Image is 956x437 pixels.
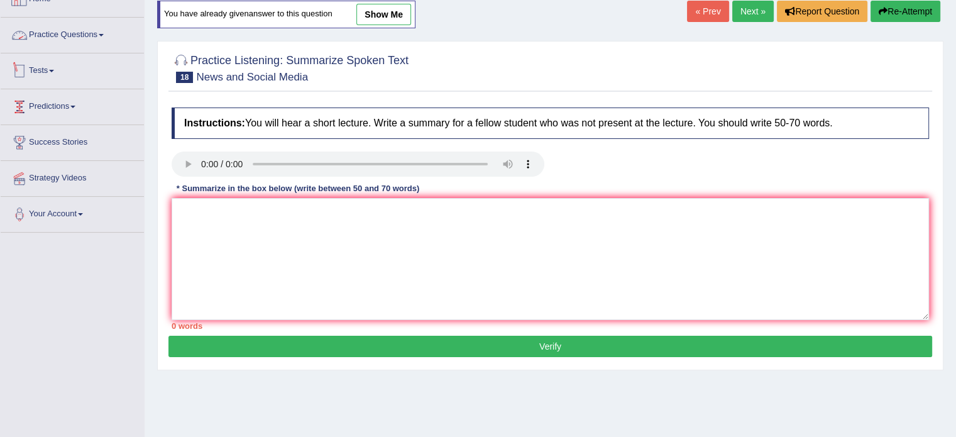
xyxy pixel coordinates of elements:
button: Verify [168,336,932,357]
a: Next » [732,1,774,22]
a: Strategy Videos [1,161,144,192]
a: Practice Questions [1,18,144,49]
a: Your Account [1,197,144,228]
div: You have already given answer to this question [157,1,415,28]
a: Tests [1,53,144,85]
span: 18 [176,72,193,83]
a: show me [356,4,411,25]
div: 0 words [172,320,929,332]
button: Report Question [777,1,867,22]
h2: Practice Listening: Summarize Spoken Text [172,52,409,83]
a: Predictions [1,89,144,121]
h4: You will hear a short lecture. Write a summary for a fellow student who was not present at the le... [172,108,929,139]
a: Success Stories [1,125,144,157]
b: Instructions: [184,118,245,128]
a: « Prev [687,1,728,22]
div: * Summarize in the box below (write between 50 and 70 words) [172,183,424,195]
button: Re-Attempt [871,1,940,22]
small: News and Social Media [196,71,308,83]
